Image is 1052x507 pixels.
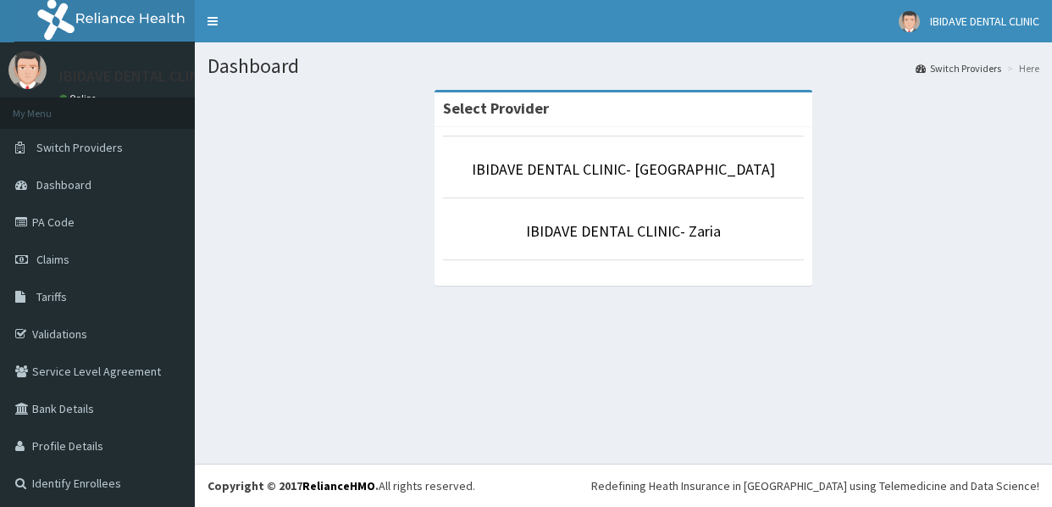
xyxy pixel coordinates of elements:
[59,92,100,104] a: Online
[302,478,375,493] a: RelianceHMO
[8,51,47,89] img: User Image
[59,69,213,84] p: IBIDAVE DENTAL CLINIC
[36,177,91,192] span: Dashboard
[36,289,67,304] span: Tariffs
[526,221,721,241] a: IBIDAVE DENTAL CLINIC- Zaria
[443,98,549,118] strong: Select Provider
[1003,61,1039,75] li: Here
[208,478,379,493] strong: Copyright © 2017 .
[208,55,1039,77] h1: Dashboard
[916,61,1001,75] a: Switch Providers
[899,11,920,32] img: User Image
[195,464,1052,507] footer: All rights reserved.
[36,252,69,267] span: Claims
[472,159,775,179] a: IBIDAVE DENTAL CLINIC- [GEOGRAPHIC_DATA]
[36,140,123,155] span: Switch Providers
[930,14,1039,29] span: IBIDAVE DENTAL CLINIC
[591,477,1039,494] div: Redefining Heath Insurance in [GEOGRAPHIC_DATA] using Telemedicine and Data Science!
